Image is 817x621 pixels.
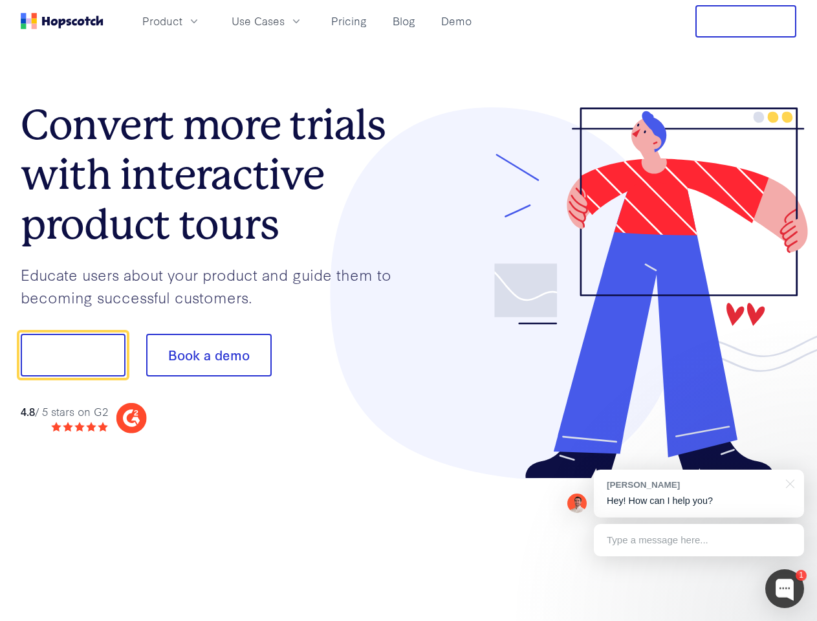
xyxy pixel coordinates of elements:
a: Blog [387,10,420,32]
h1: Convert more trials with interactive product tours [21,100,409,249]
img: Mark Spera [567,494,587,513]
button: Book a demo [146,334,272,376]
p: Hey! How can I help you? [607,494,791,508]
div: Type a message here... [594,524,804,556]
a: Pricing [326,10,372,32]
button: Use Cases [224,10,310,32]
button: Free Trial [695,5,796,38]
p: Educate users about your product and guide them to becoming successful customers. [21,263,409,308]
button: Show me! [21,334,125,376]
div: / 5 stars on G2 [21,404,108,420]
span: Product [142,13,182,29]
div: [PERSON_NAME] [607,479,778,491]
span: Use Cases [232,13,285,29]
a: Demo [436,10,477,32]
a: Home [21,13,103,29]
strong: 4.8 [21,404,35,419]
button: Product [135,10,208,32]
div: 1 [796,570,807,581]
